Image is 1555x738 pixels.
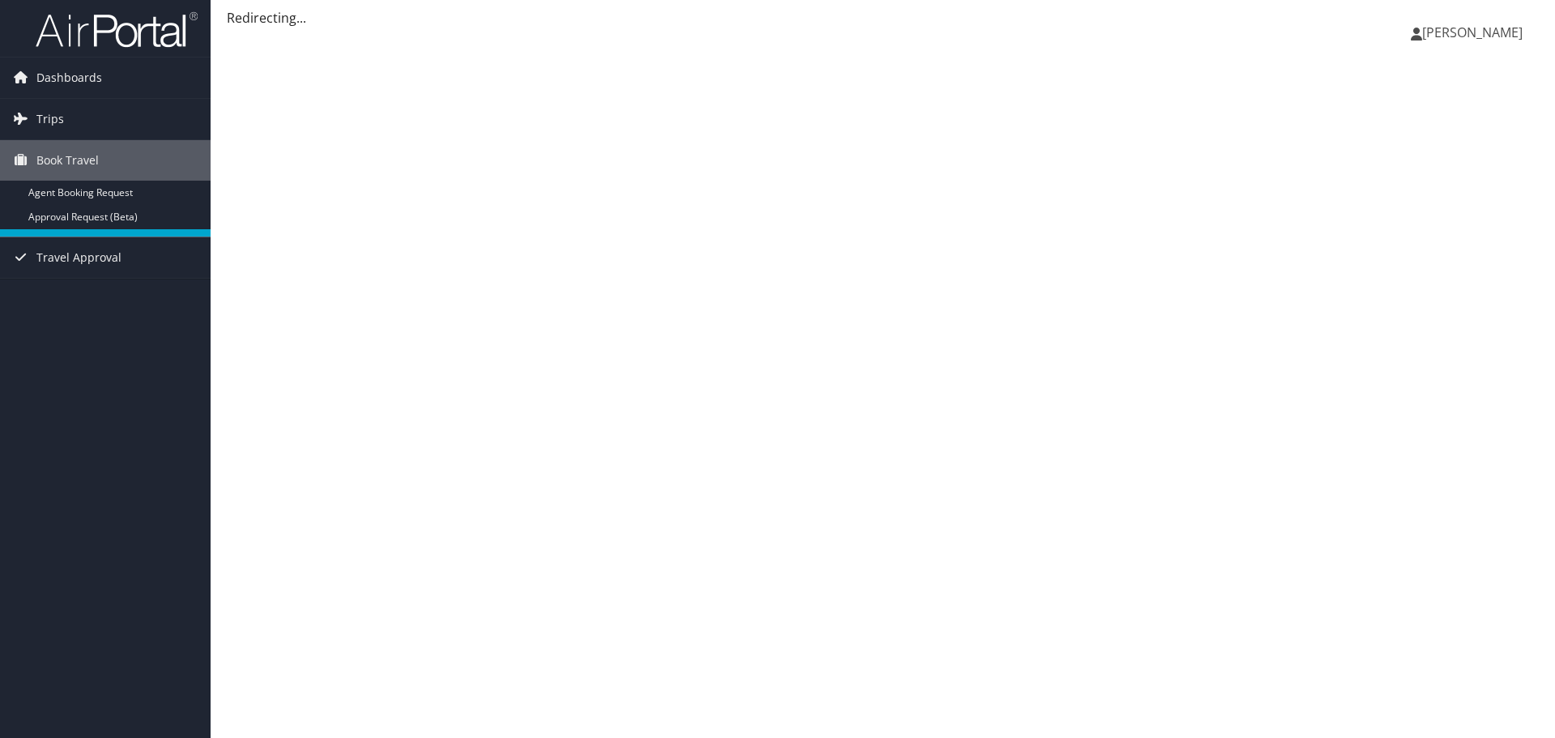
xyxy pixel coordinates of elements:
span: Trips [36,99,64,139]
a: [PERSON_NAME] [1411,8,1539,57]
span: Travel Approval [36,237,121,278]
span: [PERSON_NAME] [1422,23,1523,41]
span: Book Travel [36,140,99,181]
div: Redirecting... [227,8,1539,28]
img: airportal-logo.png [36,11,198,49]
span: Dashboards [36,58,102,98]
